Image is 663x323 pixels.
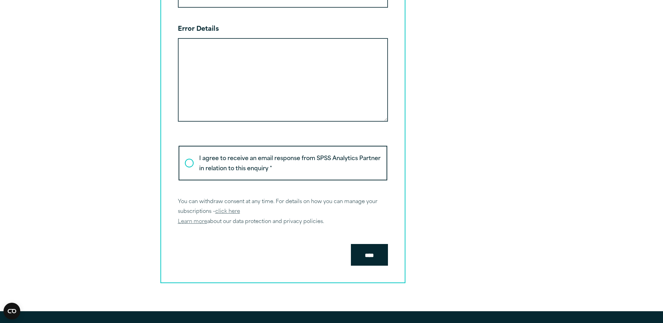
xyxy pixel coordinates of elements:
label: I agree to receive an email response from SPSS Analytics Partner in relation to this enquiry * [179,146,387,180]
label: Error Details [178,26,219,33]
a: Learn more [178,219,207,224]
button: Open CMP widget [3,303,20,320]
span: You can withdraw consent at any time. For details on how you can manage your subscriptions – abou... [178,199,377,225]
a: click here [215,209,240,214]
